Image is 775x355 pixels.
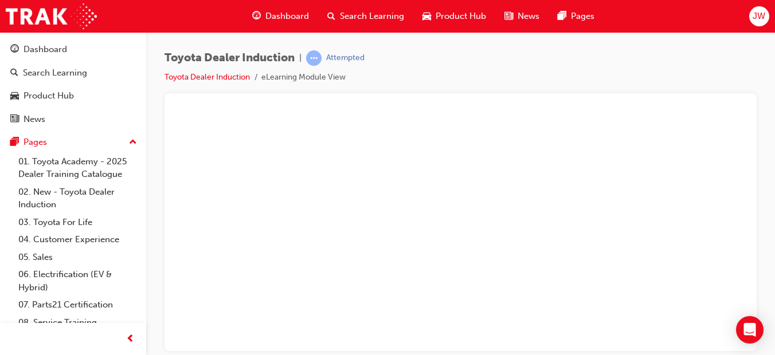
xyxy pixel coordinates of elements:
[736,316,764,344] div: Open Intercom Messenger
[10,45,19,55] span: guage-icon
[243,5,318,28] a: guage-iconDashboard
[5,39,142,60] a: Dashboard
[14,296,142,314] a: 07. Parts21 Certification
[5,85,142,107] a: Product Hub
[571,10,594,23] span: Pages
[5,62,142,84] a: Search Learning
[5,37,142,132] button: DashboardSearch LearningProduct HubNews
[10,68,18,78] span: search-icon
[5,132,142,153] button: Pages
[14,266,142,296] a: 06. Electrification (EV & Hybrid)
[5,109,142,130] a: News
[129,135,137,150] span: up-icon
[558,9,566,23] span: pages-icon
[23,66,87,80] div: Search Learning
[326,53,365,64] div: Attempted
[14,214,142,231] a: 03. Toyota For Life
[340,10,404,23] span: Search Learning
[753,10,765,23] span: JW
[24,113,45,126] div: News
[265,10,309,23] span: Dashboard
[24,43,67,56] div: Dashboard
[24,136,47,149] div: Pages
[422,9,431,23] span: car-icon
[24,89,74,102] div: Product Hub
[6,3,97,29] img: Trak
[14,314,142,332] a: 08. Service Training
[165,72,250,82] a: Toyota Dealer Induction
[436,10,486,23] span: Product Hub
[318,5,413,28] a: search-iconSearch Learning
[495,5,549,28] a: news-iconNews
[504,9,513,23] span: news-icon
[10,91,19,101] span: car-icon
[518,10,539,23] span: News
[549,5,604,28] a: pages-iconPages
[14,231,142,249] a: 04. Customer Experience
[14,249,142,266] a: 05. Sales
[14,153,142,183] a: 01. Toyota Academy - 2025 Dealer Training Catalogue
[126,332,135,346] span: prev-icon
[749,6,769,26] button: JW
[261,71,346,84] li: eLearning Module View
[10,137,19,148] span: pages-icon
[165,52,295,65] span: Toyota Dealer Induction
[252,9,261,23] span: guage-icon
[14,183,142,214] a: 02. New - Toyota Dealer Induction
[306,50,322,66] span: learningRecordVerb_ATTEMPT-icon
[413,5,495,28] a: car-iconProduct Hub
[299,52,302,65] span: |
[10,115,19,125] span: news-icon
[327,9,335,23] span: search-icon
